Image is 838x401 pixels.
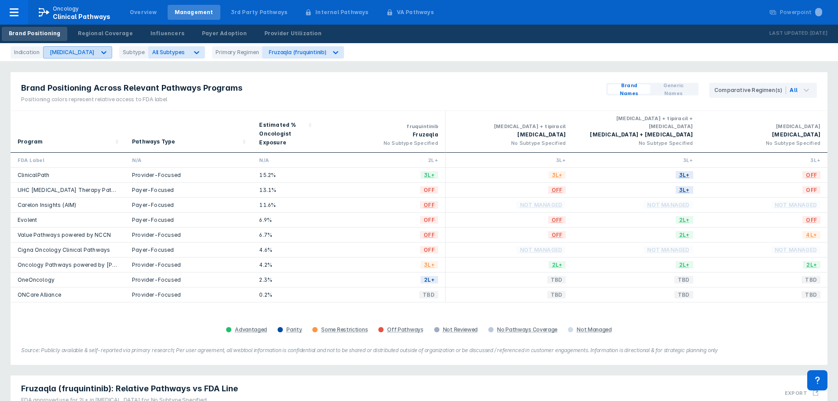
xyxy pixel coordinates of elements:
[580,114,693,130] div: [MEDICAL_DATA] + tipiracil + [MEDICAL_DATA]
[325,122,438,130] div: fruquintinib
[419,290,438,300] span: TBD
[421,170,438,180] span: 3L+
[18,217,37,223] a: Evolent
[21,96,242,103] div: Positioning colors represent relative access to FDA label
[132,186,245,194] div: Payer-Focused
[714,86,786,94] div: Comparative Regimen(s)
[264,29,322,37] div: Provider Utilization
[18,276,55,283] a: OneOncology
[21,383,238,394] span: Fruzaqla (fruquintinib): Relative Pathways vs FDA Line
[18,291,61,298] a: ONCare Alliance
[790,86,798,94] div: All
[802,170,820,180] span: OFF
[150,29,184,37] div: Influencers
[803,260,820,270] span: 2L+
[580,130,693,139] div: [MEDICAL_DATA] + [MEDICAL_DATA]
[71,27,139,41] a: Regional Coverage
[259,171,311,179] div: 15.2%
[315,8,368,16] div: Internal Pathways
[123,5,164,20] a: Overview
[325,156,438,164] div: 2L+
[548,215,566,225] span: OFF
[802,230,820,240] span: 4L+
[132,276,245,283] div: Provider-Focused
[259,261,311,269] div: 4.2%
[707,130,820,139] div: [MEDICAL_DATA]
[259,186,311,194] div: 13.1%
[780,8,822,16] div: Powerpoint
[802,215,820,225] span: OFF
[453,122,566,130] div: [MEDICAL_DATA] + tipiracil
[421,260,438,270] span: 3L+
[269,49,326,55] div: Fruzaqla (fruquintinib)
[577,326,612,333] div: Not Managed
[387,326,423,333] div: Off Pathways
[18,202,76,208] a: Carelon Insights (AIM)
[421,275,438,285] span: 2L+
[325,130,438,139] div: Fruzaqla
[807,370,827,390] div: Contact Support
[50,49,95,55] div: [MEDICAL_DATA]
[674,290,693,300] span: TBD
[548,230,566,240] span: OFF
[21,83,242,93] span: Brand Positioning Across Relevant Pathways Programs
[132,291,245,298] div: Provider-Focused
[18,261,151,268] a: Oncology Pathways powered by [PERSON_NAME]
[11,46,43,59] div: Indication
[420,200,438,210] span: OFF
[53,5,79,13] p: Oncology
[676,230,693,240] span: 2L+
[420,245,438,255] span: OFF
[259,291,311,298] div: 0.2%
[771,200,820,210] span: Not Managed
[420,185,438,195] span: OFF
[549,260,566,270] span: 2L+
[130,8,157,16] div: Overview
[548,185,566,195] span: OFF
[132,261,245,269] div: Provider-Focused
[21,346,817,354] figcaption: Source: Publicly available & self-reported via primary research; Per user agreement, all webtool ...
[18,137,43,146] div: Program
[676,185,693,195] span: 3L+
[707,122,820,130] div: [MEDICAL_DATA]
[769,29,810,38] p: Last Updated:
[132,246,245,254] div: Payer-Focused
[453,156,566,164] div: 3L+
[119,46,148,59] div: Subtype
[9,29,60,37] div: Brand Positioning
[644,245,693,255] span: Not Managed
[132,171,245,179] div: Provider-Focused
[152,49,185,55] span: All Subtypes
[143,27,191,41] a: Influencers
[132,216,245,224] div: Payer-Focused
[676,170,693,180] span: 3L+
[18,156,118,164] div: FDA Label
[810,29,827,38] p: [DATE]
[132,137,176,146] div: Pathways Type
[11,111,125,153] div: Sort
[547,275,566,285] span: TBD
[801,275,820,285] span: TBD
[608,85,650,94] button: Brand Names
[453,130,566,139] div: [MEDICAL_DATA]
[132,156,245,164] div: N/A
[231,8,288,16] div: 3rd Party Pathways
[676,260,693,270] span: 2L+
[259,121,306,147] div: Estimated % Oncologist Exposure
[257,27,329,41] a: Provider Utilization
[453,139,566,147] div: No Subtype Specified
[650,85,697,94] button: Generic Names
[707,156,820,164] div: 3L+
[259,156,311,164] div: N/A
[195,27,254,41] a: Payer Adoption
[443,326,478,333] div: Not Reviewed
[286,326,302,333] div: Parity
[125,111,252,153] div: Sort
[202,29,247,37] div: Payer Adoption
[18,187,129,193] a: UHC [MEDICAL_DATA] Therapy Pathways
[53,13,110,20] span: Clinical Pathways
[397,8,434,16] div: VA Pathways
[654,81,693,97] span: Generic Names
[132,231,245,239] div: Provider-Focused
[611,81,647,97] span: Brand Names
